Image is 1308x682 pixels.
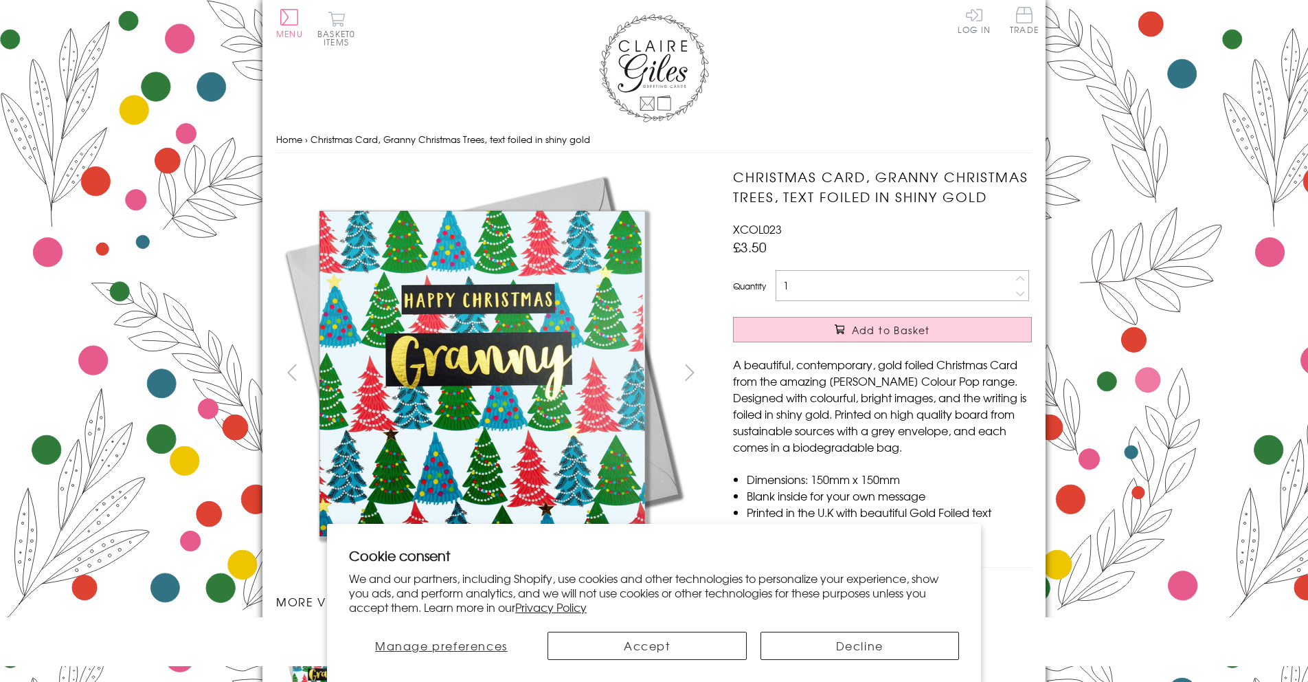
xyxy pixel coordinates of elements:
button: Manage preferences [349,632,534,660]
li: Comes cello wrapped in Compostable bag [747,520,1032,537]
li: Printed in the U.K with beautiful Gold Foiled text [747,504,1032,520]
a: Home [276,133,302,146]
span: Add to Basket [852,323,930,337]
p: We and our partners, including Shopify, use cookies and other technologies to personalize your ex... [349,571,959,614]
span: 0 items [324,27,355,48]
button: next [675,357,706,388]
img: Claire Giles Greetings Cards [599,14,709,122]
p: A beautiful, contemporary, gold foiled Christmas Card from the amazing [PERSON_NAME] Colour Pop r... [733,356,1032,455]
li: Blank inside for your own message [747,487,1032,504]
a: Privacy Policy [515,599,587,615]
button: Accept [548,632,747,660]
img: Christmas Card, Granny Christmas Trees, text foiled in shiny gold [276,167,688,580]
span: XCOL023 [733,221,782,237]
button: Decline [760,632,960,660]
img: Christmas Card, Granny Christmas Trees, text foiled in shiny gold [706,167,1118,580]
h2: Cookie consent [349,546,959,565]
nav: breadcrumbs [276,126,1032,154]
button: Basket0 items [317,11,355,46]
span: › [305,133,308,146]
li: Dimensions: 150mm x 150mm [747,471,1032,487]
span: Manage preferences [375,637,508,654]
label: Quantity [733,280,766,292]
button: Add to Basket [733,317,1032,342]
span: £3.50 [733,237,767,256]
button: prev [276,357,307,388]
a: Trade [1010,7,1039,36]
a: Log In [958,7,991,34]
span: Trade [1010,7,1039,34]
button: Menu [276,9,303,38]
h3: More views [276,593,706,610]
h1: Christmas Card, Granny Christmas Trees, text foiled in shiny gold [733,167,1032,207]
span: Christmas Card, Granny Christmas Trees, text foiled in shiny gold [311,133,590,146]
span: Menu [276,27,303,40]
